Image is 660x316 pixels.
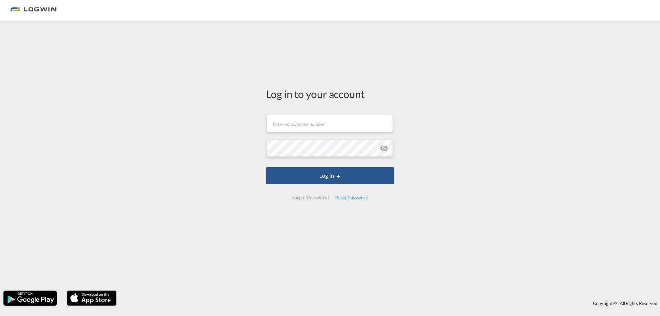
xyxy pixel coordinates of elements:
[332,192,371,204] div: Reset Password
[10,3,57,18] img: bc73a0e0d8c111efacd525e4c8ad7d32.png
[289,192,332,204] div: Forgot Password?
[267,115,393,132] input: Enter email/phone number
[266,167,394,184] button: LOGIN
[3,290,57,306] img: google.png
[120,297,660,309] div: Copyright © . All Rights Reserved
[380,144,388,152] md-icon: icon-eye-off
[266,87,394,101] div: Log in to your account
[66,290,117,306] img: apple.png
